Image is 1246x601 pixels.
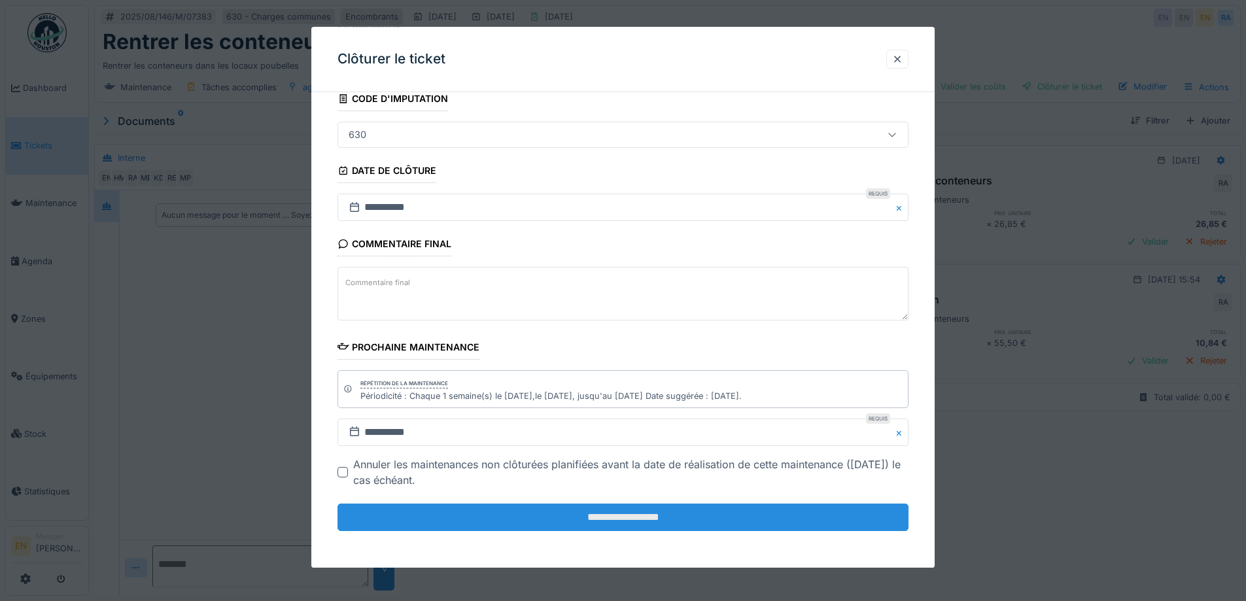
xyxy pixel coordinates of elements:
div: Requis [866,189,890,199]
div: Requis [866,413,890,424]
h3: Clôturer le ticket [337,51,445,67]
div: Périodicité : Chaque 1 semaine(s) le [DATE],le [DATE], jusqu'au [DATE] Date suggérée : [DATE]. [360,390,742,402]
label: Commentaire final [343,275,413,291]
button: Close [894,194,909,222]
button: Close [894,419,909,446]
div: Date de clôture [337,162,436,184]
div: Répétition de la maintenance [360,379,448,388]
div: Commentaire final [337,235,451,257]
div: Prochaine maintenance [337,337,479,360]
div: 630 [343,128,372,143]
div: Annuler les maintenances non clôturées planifiées avant la date de réalisation de cette maintenan... [353,456,909,488]
div: Code d'imputation [337,89,448,111]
